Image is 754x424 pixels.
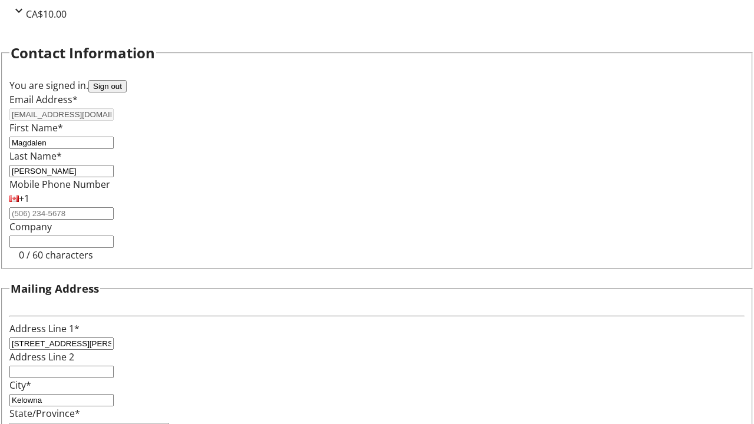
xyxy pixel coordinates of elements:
[9,337,114,350] input: Address
[88,80,127,92] button: Sign out
[19,249,93,261] tr-character-limit: 0 / 60 characters
[9,220,52,233] label: Company
[9,93,78,106] label: Email Address*
[9,178,110,191] label: Mobile Phone Number
[9,150,62,163] label: Last Name*
[26,8,67,21] span: CA$10.00
[9,78,745,92] div: You are signed in.
[9,407,80,420] label: State/Province*
[9,350,74,363] label: Address Line 2
[9,322,80,335] label: Address Line 1*
[9,394,114,406] input: City
[11,42,155,64] h2: Contact Information
[11,280,99,297] h3: Mailing Address
[9,207,114,220] input: (506) 234-5678
[9,379,31,392] label: City*
[9,121,63,134] label: First Name*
